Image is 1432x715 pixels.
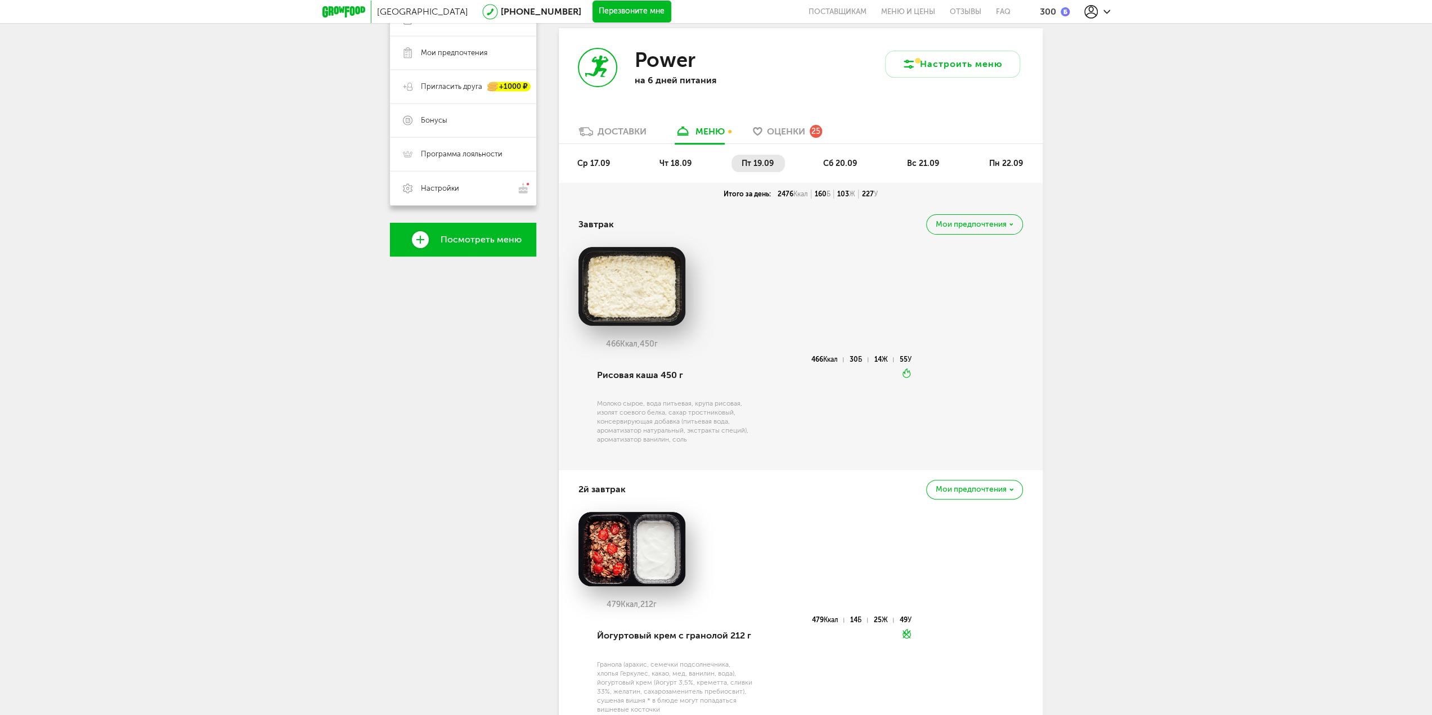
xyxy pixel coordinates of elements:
div: 2476 [774,190,811,199]
button: Настроить меню [885,51,1020,78]
a: Программа лояльности [390,137,536,171]
div: Йогуртовый крем с гранолой 212 г [597,617,753,655]
div: 25 [810,125,822,137]
div: Итого за день: [720,190,774,199]
h3: Power [634,48,695,72]
p: на 6 дней питания [634,75,780,86]
h4: 2й завтрак [578,479,626,500]
span: Ккал, [621,600,640,609]
h4: Завтрак [578,214,614,235]
span: Бонусы [421,115,447,125]
div: +1000 ₽ [488,82,531,92]
button: Перезвоните мне [592,1,671,23]
a: Мои предпочтения [390,36,536,70]
div: 227 [859,190,881,199]
span: Ж [849,190,855,198]
img: bonus_b.cdccf46.png [1061,7,1070,16]
div: 479 212 [578,600,685,609]
span: Программа лояльности [421,149,502,159]
div: 30 [850,357,868,362]
img: big_urul0qKqdn8cSLee.png [578,512,685,586]
a: Оценки 25 [747,125,828,143]
span: Посмотреть меню [441,235,522,245]
span: Мои предпочтения [421,48,487,58]
a: меню [669,125,730,143]
span: Ккал, [620,339,640,349]
span: Мои предпочтения [936,221,1007,228]
span: Пригласить друга [421,82,482,92]
span: Ккал [824,616,838,624]
span: г [653,600,657,609]
div: Доставки [598,126,647,137]
div: 55 [900,357,912,362]
a: Бонусы [390,104,536,137]
span: Ж [882,616,888,624]
span: г [654,339,658,349]
span: Ж [882,356,888,363]
span: вс 21.09 [907,159,939,168]
div: 49 [900,618,912,623]
div: Молоко сырое, вода питьевая, крупа рисовая, изолят соевого белка, сахар тростниковый, консервирую... [597,399,753,444]
span: Б [827,190,831,198]
div: меню [695,126,725,137]
span: [GEOGRAPHIC_DATA] [377,6,468,17]
div: 103 [834,190,859,199]
span: пт 19.09 [742,159,774,168]
div: 14 [850,618,867,623]
div: 25 [874,618,894,623]
span: Мои предпочтения [936,485,1007,493]
span: Настройки [421,183,459,194]
div: 14 [874,357,894,362]
span: У [908,616,912,624]
span: Ккал [823,356,838,363]
span: пн 22.09 [989,159,1022,168]
div: 160 [811,190,834,199]
span: сб 20.09 [823,159,857,168]
span: Ккал [793,190,808,198]
div: 479 [812,618,844,623]
span: Оценки [767,126,805,137]
span: чт 18.09 [659,159,692,168]
a: Пригласить друга +1000 ₽ [390,70,536,104]
span: Б [858,356,862,363]
span: У [874,190,878,198]
div: Рисовая каша 450 г [597,356,753,394]
span: У [908,356,912,363]
span: Б [858,616,861,624]
a: Настройки [390,171,536,205]
a: Посмотреть меню [390,223,536,257]
div: Гранола (арахис, семечки подсолнечника, хлопья Геркулес, какао, мед, ванилин, вода), йогуртовый к... [597,660,753,714]
div: 466 [811,357,843,362]
div: 466 450 [578,340,685,349]
a: Доставки [573,125,652,143]
a: [PHONE_NUMBER] [501,6,581,17]
div: 300 [1040,6,1056,17]
img: big_wY3GFzAuBXjIiT3b.png [578,247,685,326]
span: ср 17.09 [577,159,610,168]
